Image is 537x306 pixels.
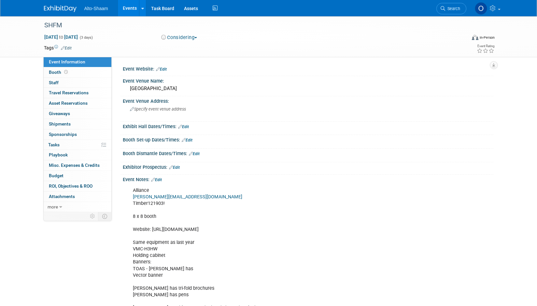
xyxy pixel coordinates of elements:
span: Travel Reservations [49,90,89,95]
div: Exhibit Hall Dates/Times: [123,122,493,130]
a: Search [436,3,466,14]
a: Playbook [44,150,111,160]
span: Event Information [49,59,85,64]
a: Edit [178,125,189,129]
div: Booth Set-up Dates/Times: [123,135,493,143]
img: Olivia Strasser [475,2,487,15]
a: [PERSON_NAME][EMAIL_ADDRESS][DOMAIN_NAME] [133,194,242,200]
span: Giveaways [49,111,70,116]
span: Sponsorships [49,132,77,137]
span: Booth not reserved yet [63,70,69,74]
span: Staff [49,80,59,85]
img: Format-Inperson.png [472,35,478,40]
div: Event Venue Address: [123,96,493,104]
a: Edit [189,152,200,156]
img: ExhibitDay [44,6,77,12]
span: more [48,204,58,209]
a: Attachments [44,192,111,202]
a: Sponsorships [44,129,111,140]
div: Event Notes: [123,175,493,183]
div: SHFM [42,20,457,31]
td: Toggle Event Tabs [98,212,111,220]
a: Staff [44,78,111,88]
div: [GEOGRAPHIC_DATA] [128,84,488,94]
span: Booth [49,70,69,75]
div: Event Website: [123,64,493,73]
button: Considering [159,34,200,41]
a: Misc. Expenses & Credits [44,160,111,170]
span: Shipments [49,121,71,126]
span: to [58,34,64,40]
div: Event Rating [477,45,494,48]
a: more [44,202,111,212]
span: Budget [49,173,64,178]
a: Event Information [44,57,111,67]
span: Playbook [49,152,68,157]
a: Booth [44,67,111,77]
span: Specify event venue address [130,107,186,112]
span: Tasks [48,142,60,147]
span: Attachments [49,194,75,199]
span: Asset Reservations [49,100,88,106]
span: Misc. Expenses & Credits [49,163,100,168]
a: Travel Reservations [44,88,111,98]
a: Tasks [44,140,111,150]
a: Edit [61,46,72,50]
td: Personalize Event Tab Strip [87,212,98,220]
div: Booth Dismantle Dates/Times: [123,149,493,157]
td: Tags [44,45,72,51]
a: ROI, Objectives & ROO [44,181,111,191]
span: [DATE] [DATE] [44,34,78,40]
span: Alto-Shaam [84,6,108,11]
a: Shipments [44,119,111,129]
div: Event Format [428,34,495,44]
a: Edit [151,178,162,182]
div: Exhibitor Prospectus: [123,162,493,171]
div: Event Venue Name: [123,76,493,84]
a: Budget [44,171,111,181]
a: Edit [182,138,192,142]
a: Edit [169,165,180,170]
div: In-Person [479,35,495,40]
span: Search [445,6,460,11]
span: ROI, Objectives & ROO [49,183,92,189]
span: (3 days) [79,35,93,40]
a: Asset Reservations [44,98,111,108]
a: Edit [156,67,167,72]
a: Giveaways [44,109,111,119]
